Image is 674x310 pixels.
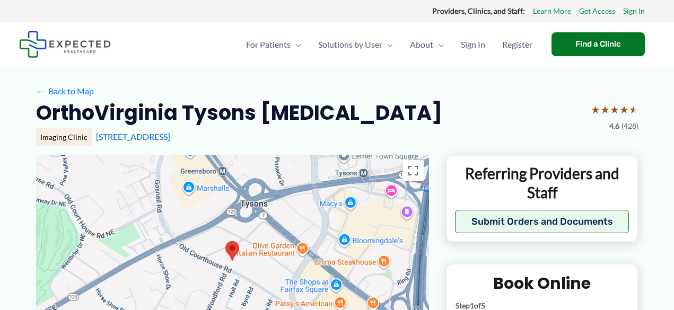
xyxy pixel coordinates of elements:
span: (428) [622,119,638,133]
a: Get Access [579,4,615,18]
p: Referring Providers and Staff [455,164,629,202]
a: Learn More [533,4,571,18]
span: Menu Toggle [433,26,444,63]
strong: Providers, Clinics, and Staff: [432,6,525,15]
span: Menu Toggle [382,26,393,63]
span: ← [36,86,46,96]
span: For Patients [246,26,291,63]
a: Register [494,26,541,63]
span: ★ [600,100,610,119]
h2: Book Online [456,273,629,294]
a: AboutMenu Toggle [401,26,452,63]
a: Solutions by UserMenu Toggle [310,26,401,63]
a: For PatientsMenu Toggle [238,26,310,63]
span: 4.6 [609,119,619,133]
a: ←Back to Map [36,83,94,99]
span: ★ [591,100,600,119]
span: Sign In [461,26,485,63]
a: [STREET_ADDRESS] [96,131,170,141]
span: Solutions by User [318,26,382,63]
div: Imaging Clinic [36,128,92,146]
span: 5 [481,301,485,310]
h2: OrthoVirginia Tysons [MEDICAL_DATA] [36,100,442,126]
a: Sign In [452,26,494,63]
img: Expected Healthcare Logo - side, dark font, small [19,31,111,58]
span: ★ [619,100,629,119]
a: Find a Clinic [552,32,645,56]
button: Toggle fullscreen view [402,160,424,181]
span: ★ [629,100,638,119]
span: About [410,26,433,63]
button: Submit Orders and Documents [455,210,629,233]
span: 1 [470,301,474,310]
span: ★ [610,100,619,119]
a: Sign In [623,4,645,18]
nav: Primary Site Navigation [238,26,541,63]
span: Menu Toggle [291,26,301,63]
p: Step of [456,302,629,309]
span: Register [502,26,532,63]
